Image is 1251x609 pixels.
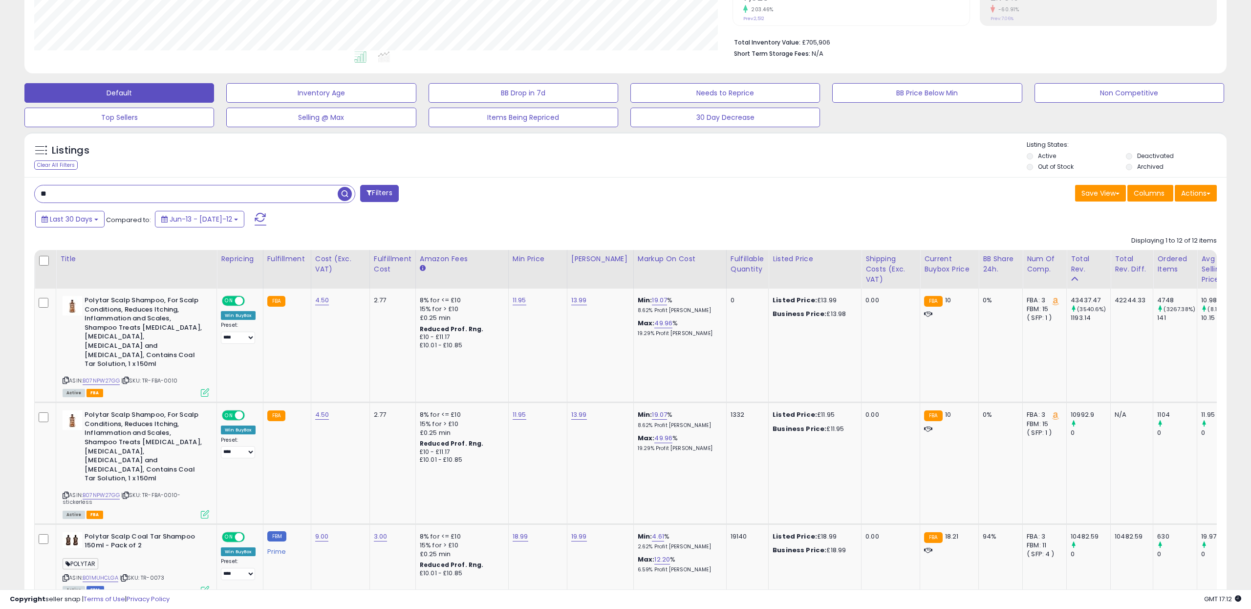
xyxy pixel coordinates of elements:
[633,250,726,289] th: The percentage added to the cost of goods (COGS) that forms the calculator for Min & Max prices.
[983,296,1015,305] div: 0%
[1208,305,1227,313] small: (8.18%)
[127,594,170,604] a: Privacy Policy
[63,296,209,396] div: ASIN:
[221,547,256,556] div: Win BuyBox
[420,333,501,341] div: £10 - £11.17
[983,410,1015,419] div: 0%
[513,532,528,541] a: 18.99
[1038,152,1056,160] label: Active
[924,296,942,307] small: FBA
[374,296,408,305] div: 2.77
[638,422,719,429] p: 8.62% Profit [PERSON_NAME]
[865,532,912,541] div: 0.00
[267,296,285,307] small: FBA
[812,49,823,58] span: N/A
[63,511,85,519] span: All listings currently available for purchase on Amazon
[84,594,125,604] a: Terms of Use
[731,296,761,305] div: 0
[1027,254,1062,274] div: Num of Comp.
[1157,410,1197,419] div: 1104
[1071,550,1110,559] div: 0
[773,309,826,318] b: Business Price:
[420,341,501,350] div: £10.01 - £10.85
[243,411,259,420] span: OFF
[83,377,120,385] a: B07NPW27GG
[1115,532,1145,541] div: 10482.59
[315,410,329,420] a: 4.50
[638,532,719,550] div: %
[267,531,286,541] small: FBM
[654,555,670,564] a: 12.20
[63,491,180,506] span: | SKU: TR-FBA-0010-stickerless
[106,215,151,225] span: Compared to:
[1157,429,1197,437] div: 0
[63,389,85,397] span: All listings currently available for purchase on Amazon
[420,296,501,305] div: 8% for <= £10
[513,410,526,420] a: 11.95
[1201,550,1241,559] div: 0
[638,555,719,573] div: %
[1127,185,1173,202] button: Columns
[652,532,664,541] a: 4.61
[34,160,78,170] div: Clear All Filters
[63,296,82,316] img: 31jSDhFcWfL._SL40_.jpg
[654,318,672,328] a: 49.96
[748,6,774,13] small: 203.46%
[743,16,764,22] small: Prev: 2,512
[86,389,103,397] span: FBA
[1027,420,1059,429] div: FBM: 15
[1164,305,1195,313] small: (3267.38%)
[1157,296,1197,305] div: 4748
[374,410,408,419] div: 2.77
[1038,162,1074,171] label: Out of Stock
[374,254,411,274] div: Fulfillment Cost
[773,310,854,318] div: £13.98
[374,532,388,541] a: 3.00
[638,445,719,452] p: 19.29% Profit [PERSON_NAME]
[1201,410,1241,419] div: 11.95
[638,555,655,564] b: Max:
[865,296,912,305] div: 0.00
[315,254,366,274] div: Cost (Exc. VAT)
[420,448,501,456] div: £10 - £11.17
[513,295,526,305] a: 11.95
[243,297,259,305] span: OFF
[226,108,416,127] button: Selling @ Max
[420,439,484,448] b: Reduced Prof. Rng.
[773,254,857,264] div: Listed Price
[223,297,235,305] span: ON
[1077,305,1106,313] small: (3540.6%)
[1157,254,1193,274] div: Ordered Items
[1137,152,1174,160] label: Deactivated
[731,254,764,274] div: Fulfillable Quantity
[1175,185,1217,202] button: Actions
[315,532,329,541] a: 9.00
[63,532,82,548] img: 417k1ktzkDL._SL40_.jpg
[924,254,974,274] div: Current Buybox Price
[773,295,817,305] b: Listed Price:
[571,295,587,305] a: 13.99
[121,377,177,384] span: | SKU: TR-FBA-0010
[734,38,800,46] b: Total Inventory Value:
[420,254,504,264] div: Amazon Fees
[1131,236,1217,246] div: Displaying 1 to 12 of 12 items
[221,311,256,320] div: Win BuyBox
[83,491,120,499] a: B07NPW27GG
[86,511,103,519] span: FBA
[513,254,563,264] div: Min Price
[221,426,256,434] div: Win BuyBox
[1201,429,1241,437] div: 0
[865,254,916,285] div: Shipping Costs (Exc. VAT)
[1071,532,1110,541] div: 10482.59
[773,532,854,541] div: £18.99
[83,574,118,582] a: B01MUHCLGA
[638,410,652,419] b: Min:
[1201,254,1237,285] div: Avg Selling Price
[360,185,398,202] button: Filters
[638,566,719,573] p: 6.59% Profit [PERSON_NAME]
[995,6,1019,13] small: -60.91%
[630,108,820,127] button: 30 Day Decrease
[1027,429,1059,437] div: ( SFP: 1 )
[731,532,761,541] div: 19140
[63,558,98,569] span: POLYTAR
